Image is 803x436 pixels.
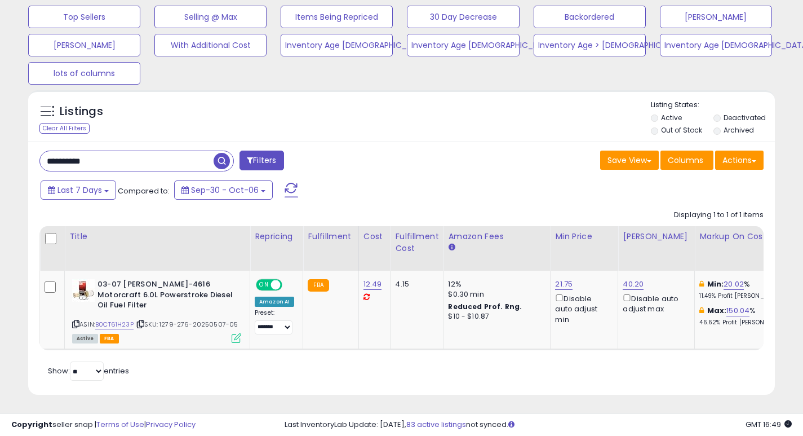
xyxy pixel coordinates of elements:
a: 40.20 [623,279,644,290]
span: 2025-10-14 16:49 GMT [746,419,792,430]
a: 12.49 [363,279,382,290]
p: Listing States: [651,100,775,111]
button: Backordered [534,6,646,28]
div: Last InventoryLab Update: [DATE], not synced. [285,420,792,430]
a: 21.75 [555,279,573,290]
a: 150.04 [726,305,749,316]
div: Markup on Cost [699,231,797,243]
p: 11.49% Profit [PERSON_NAME] [699,292,793,300]
div: Disable auto adjust max [623,292,686,314]
strong: Copyright [11,419,52,430]
button: Inventory Age [DEMOGRAPHIC_DATA] [660,34,772,56]
img: 4176t6fEY9L._SL40_.jpg [72,279,95,302]
button: Inventory Age [DEMOGRAPHIC_DATA]. [407,34,519,56]
span: Columns [668,155,703,166]
button: Top Sellers [28,6,140,28]
button: lots of columns [28,62,140,85]
button: With Additional Cost [154,34,267,56]
label: Deactivated [724,113,766,122]
span: ON [257,280,271,290]
button: Last 7 Days [41,180,116,200]
a: B0CT61H23P [95,320,134,329]
div: Disable auto adjust min [555,292,609,325]
span: Last 7 Days [57,184,102,196]
div: Fulfillment Cost [395,231,438,254]
span: OFF [281,280,299,290]
b: Reduced Prof. Rng. [448,302,522,311]
div: $0.30 min [448,289,542,300]
button: Inventory Age > [DEMOGRAPHIC_DATA] [534,34,646,56]
div: Amazon Fees [448,231,545,243]
button: [PERSON_NAME] [660,6,772,28]
div: Title [69,231,245,243]
button: Save View [600,151,659,170]
span: Sep-30 - Oct-06 [191,184,259,196]
div: % [699,279,793,300]
button: Items Being Repriced [281,6,393,28]
div: Fulfillment [308,231,353,243]
label: Out of Stock [661,125,702,135]
b: Min: [707,279,724,289]
button: Actions [715,151,764,170]
span: Show: entries [48,365,129,376]
a: Terms of Use [96,419,144,430]
div: 4.15 [395,279,434,289]
div: % [699,306,793,327]
small: FBA [308,279,329,292]
b: Max: [707,305,727,316]
a: 83 active listings [406,419,466,430]
div: [PERSON_NAME] [623,231,690,243]
button: Inventory Age [DEMOGRAPHIC_DATA] [281,34,393,56]
div: Min Price [555,231,613,243]
div: seller snap | | [11,420,196,430]
button: [PERSON_NAME] [28,34,140,56]
button: Sep-30 - Oct-06 [174,180,273,200]
div: ASIN: [72,279,241,342]
button: 30 Day Decrease [407,6,519,28]
button: Filters [239,151,283,170]
div: $10 - $10.87 [448,312,542,322]
label: Archived [724,125,754,135]
div: Repricing [255,231,298,243]
button: Selling @ Max [154,6,267,28]
h5: Listings [60,104,103,120]
div: Amazon AI [255,297,294,307]
div: Cost [363,231,386,243]
small: Amazon Fees. [448,243,455,253]
a: 20.02 [724,279,744,290]
p: 46.62% Profit [PERSON_NAME] [699,319,793,327]
span: FBA [100,334,119,343]
b: 03-07 [PERSON_NAME]-4616 Motorcraft 6.0L Powerstroke Diesel Oil Fuel Filter [97,279,234,314]
div: 12% [448,279,542,289]
button: Columns [660,151,713,170]
th: The percentage added to the cost of goods (COGS) that forms the calculator for Min & Max prices. [695,226,802,271]
div: Preset: [255,309,294,334]
div: Clear All Filters [39,123,90,134]
a: Privacy Policy [146,419,196,430]
span: Compared to: [118,186,170,196]
label: Active [661,113,682,122]
span: | SKU: 1279-276-20250507-05 [135,320,238,329]
div: Displaying 1 to 1 of 1 items [674,210,764,221]
span: All listings currently available for purchase on Amazon [72,334,98,343]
